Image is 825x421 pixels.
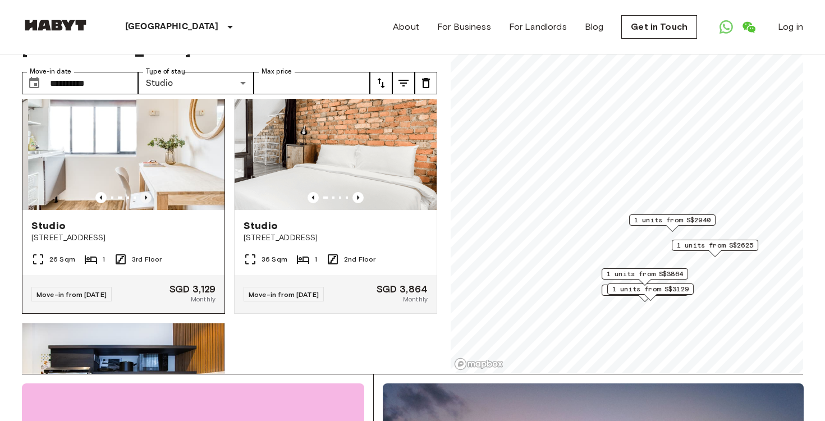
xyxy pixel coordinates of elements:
[191,294,216,304] span: Monthly
[23,72,45,94] button: Choose date, selected date is 15 Nov 2025
[778,20,803,34] a: Log in
[737,16,760,38] a: Open WeChat
[36,290,107,299] span: Move-in from [DATE]
[715,16,737,38] a: Open WhatsApp
[454,358,503,370] a: Mapbox logo
[234,75,437,314] a: Marketing picture of unit SG-01-053-004-01Previous imagePrevious imageStudio[STREET_ADDRESS]36 Sq...
[393,20,419,34] a: About
[22,75,225,314] a: Marketing picture of unit SG-01-054-010-01Marketing picture of unit SG-01-054-010-01Previous imag...
[22,20,89,31] img: Habyt
[672,240,758,257] div: Map marker
[602,268,688,286] div: Map marker
[308,192,319,203] button: Previous image
[451,7,803,374] canvas: Map
[244,219,278,232] span: Studio
[262,254,287,264] span: 36 Sqm
[352,192,364,203] button: Previous image
[169,284,216,294] span: SGD 3,129
[344,254,375,264] span: 2nd Floor
[244,232,428,244] span: [STREET_ADDRESS]
[28,75,230,210] img: Marketing picture of unit SG-01-054-010-01
[602,285,688,302] div: Map marker
[677,240,753,250] span: 1 units from S$2625
[370,72,392,94] button: tune
[30,67,71,76] label: Move-in date
[235,75,437,210] img: Marketing picture of unit SG-01-053-004-01
[132,254,162,264] span: 3rd Floor
[437,20,491,34] a: For Business
[95,192,107,203] button: Previous image
[314,254,317,264] span: 1
[509,20,567,34] a: For Landlords
[629,214,716,232] div: Map marker
[102,254,105,264] span: 1
[392,72,415,94] button: tune
[140,192,152,203] button: Previous image
[607,285,683,295] span: 1 units from S$2342
[146,67,185,76] label: Type of stay
[31,219,66,232] span: Studio
[125,20,219,34] p: [GEOGRAPHIC_DATA]
[621,15,697,39] a: Get in Touch
[612,284,689,294] span: 1 units from S$3129
[31,232,216,244] span: [STREET_ADDRESS]
[249,290,319,299] span: Move-in from [DATE]
[607,269,683,279] span: 1 units from S$3864
[377,284,428,294] span: SGD 3,864
[415,72,437,94] button: tune
[138,72,254,94] div: Studio
[49,254,75,264] span: 26 Sqm
[607,283,694,301] div: Map marker
[634,215,711,225] span: 1 units from S$2940
[585,20,604,34] a: Blog
[403,294,428,304] span: Monthly
[262,67,292,76] label: Max price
